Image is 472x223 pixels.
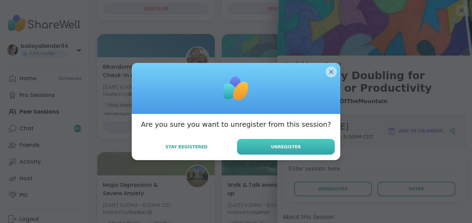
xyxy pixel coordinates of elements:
button: Stay Registered [137,140,236,154]
button: Unregister [237,139,335,155]
span: Stay Registered [165,144,207,150]
img: ShareWell Logomark [219,71,253,106]
span: Unregister [271,144,301,150]
h3: Are you sure you want to unregister from this session? [141,119,331,129]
